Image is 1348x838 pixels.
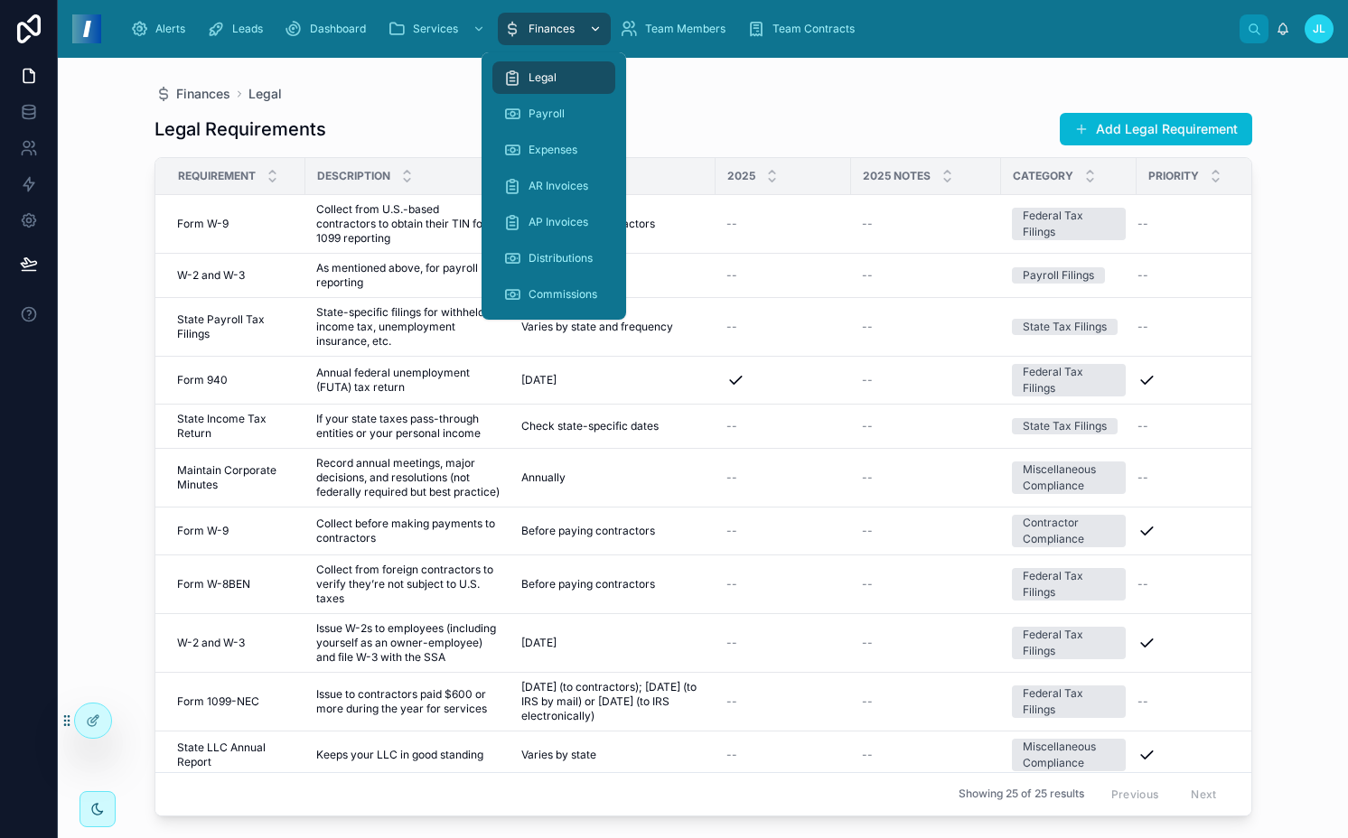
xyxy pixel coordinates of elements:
[862,373,990,387] a: --
[316,456,500,499] span: Record annual meetings, major decisions, and resolutions (not federally required but best practice)
[645,22,725,36] span: Team Members
[1137,320,1250,334] a: --
[492,206,615,238] a: AP Invoices
[316,563,500,606] span: Collect from foreign contractors to verify they’re not subject to U.S. taxes
[1012,364,1126,396] a: Federal Tax Filings
[316,202,500,246] a: Collect from U.S.-based contractors to obtain their TIN for 1099 reporting
[614,13,738,45] a: Team Members
[726,636,840,650] a: --
[726,636,737,650] span: --
[316,621,500,665] a: Issue W-2s to employees (including yourself as an owner-employee) and file W-3 with the SSA
[862,217,873,231] span: --
[862,748,873,762] span: --
[1137,419,1250,433] a: --
[862,577,873,591] span: --
[154,85,230,103] a: Finances
[316,261,500,290] a: As mentioned above, for payroll reporting
[1012,319,1126,335] a: State Tax Filings
[529,215,588,229] span: AP Invoices
[1023,418,1107,434] div: State Tax Filings
[1137,694,1250,709] a: --
[521,320,705,334] a: Varies by state and frequency
[726,577,737,591] span: --
[177,373,228,387] span: Form 940
[1023,627,1115,659] div: Federal Tax Filings
[862,636,873,650] span: --
[178,169,256,183] span: Requirement
[862,320,873,334] span: --
[316,687,500,716] a: Issue to contractors paid $600 or more during the year for services
[1137,577,1250,591] a: --
[959,787,1084,802] span: Showing 25 of 25 results
[316,412,500,441] a: If your state taxes pass-through entities or your personal income
[492,242,615,275] a: Distributions
[742,13,867,45] a: Team Contracts
[316,366,500,395] a: Annual federal unemployment (FUTA) tax return
[726,217,840,231] a: --
[116,9,1240,49] div: scrollable content
[521,680,705,723] a: [DATE] (to contractors); [DATE] (to IRS by mail) or [DATE] (to IRS electronically)
[201,13,276,45] a: Leads
[1012,267,1126,284] a: Payroll Filings
[279,13,379,45] a: Dashboard
[1137,419,1148,433] span: --
[492,61,615,94] a: Legal
[177,412,295,441] span: State Income Tax Return
[862,373,873,387] span: --
[316,305,500,349] a: State-specific filings for withheld income tax, unemployment insurance, etc.
[1023,208,1115,240] div: Federal Tax Filings
[316,517,500,545] a: Collect before making payments to contractors
[521,748,596,762] span: Varies by state
[492,278,615,311] a: Commissions
[726,748,840,762] a: --
[726,524,840,538] a: --
[1012,627,1126,659] a: Federal Tax Filings
[1023,267,1094,284] div: Payroll Filings
[529,287,597,302] span: Commissions
[727,169,755,183] span: 2025
[498,13,611,45] a: Finances
[521,577,655,591] span: Before paying contractors
[177,524,295,538] a: Form W-9
[1013,169,1073,183] span: Category
[862,636,990,650] a: --
[155,22,185,36] span: Alerts
[1137,694,1148,709] span: --
[1060,113,1252,145] button: Add Legal Requirement
[1137,268,1148,283] span: --
[726,320,840,334] a: --
[1137,470,1148,485] span: --
[1023,319,1107,335] div: State Tax Filings
[177,740,295,769] a: State LLC Annual Report
[492,134,615,166] a: Expenses
[317,169,390,183] span: Description
[726,577,840,591] a: --
[862,419,990,433] a: --
[177,268,245,283] span: W-2 and W-3
[1012,461,1126,494] a: Miscellaneous Compliance
[726,524,737,538] span: --
[154,116,326,142] h1: Legal Requirements
[521,419,659,433] span: Check state-specific dates
[177,312,295,341] span: State Payroll Tax Filings
[1012,208,1126,240] a: Federal Tax Filings
[529,143,577,157] span: Expenses
[1012,685,1126,718] a: Federal Tax Filings
[177,373,295,387] a: Form 940
[382,13,494,45] a: Services
[177,636,295,650] a: W-2 and W-3
[232,22,263,36] span: Leads
[726,419,840,433] a: --
[862,268,990,283] a: --
[521,320,673,334] span: Varies by state and frequency
[862,320,990,334] a: --
[726,470,737,485] span: --
[772,22,855,36] span: Team Contracts
[176,85,230,103] span: Finances
[726,748,737,762] span: --
[248,85,282,103] a: Legal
